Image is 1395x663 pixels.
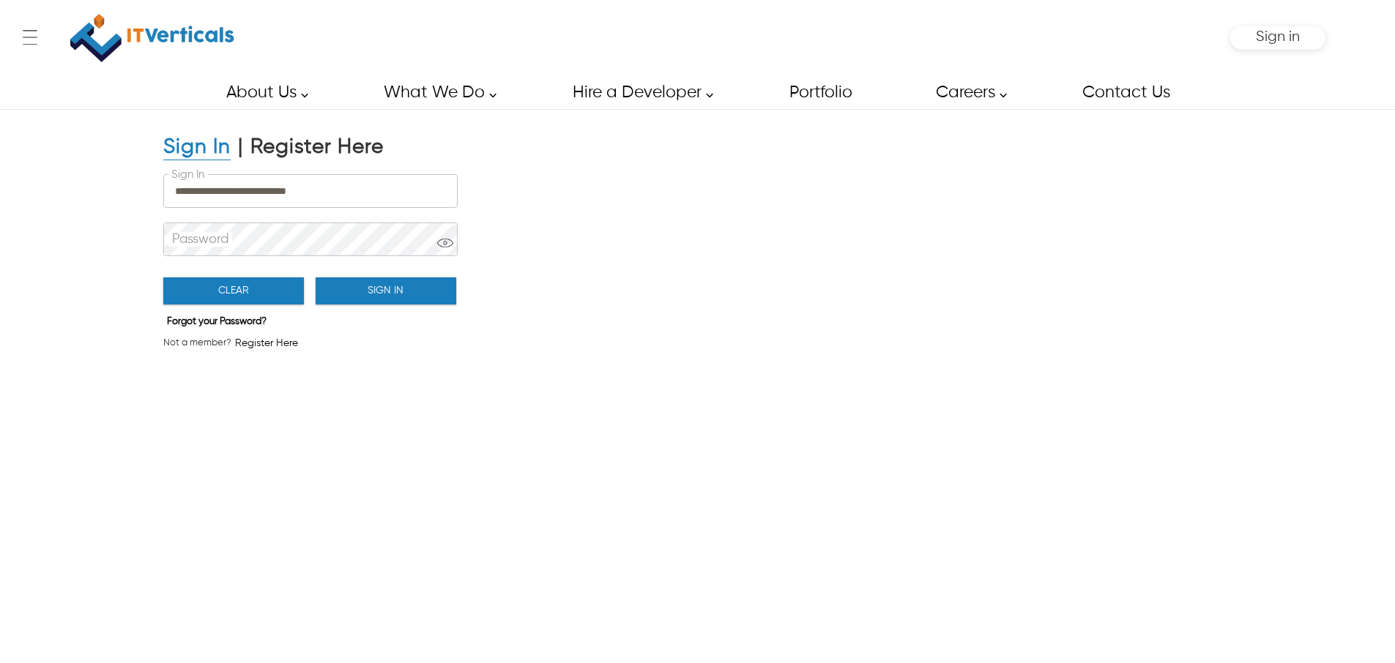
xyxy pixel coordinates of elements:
button: Clear [163,277,304,304]
span: Sign in [1256,29,1300,45]
a: Portfolio [773,76,868,109]
a: About Us [209,76,316,109]
img: IT Verticals Inc [70,7,234,69]
span: Not a member? [163,336,231,351]
a: Contact Us [1065,76,1186,109]
a: IT Verticals Inc [70,7,235,69]
a: Careers [919,76,1015,109]
button: Forgot your Password? [163,312,270,331]
a: Sign in [1256,34,1300,43]
div: Register Here [250,135,384,160]
div: Sign In [163,135,231,160]
span: Register Here [235,336,298,351]
a: Hire a Developer [556,76,721,109]
div: | [238,135,243,160]
button: Sign In [316,277,456,304]
a: What We Do [367,76,505,109]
